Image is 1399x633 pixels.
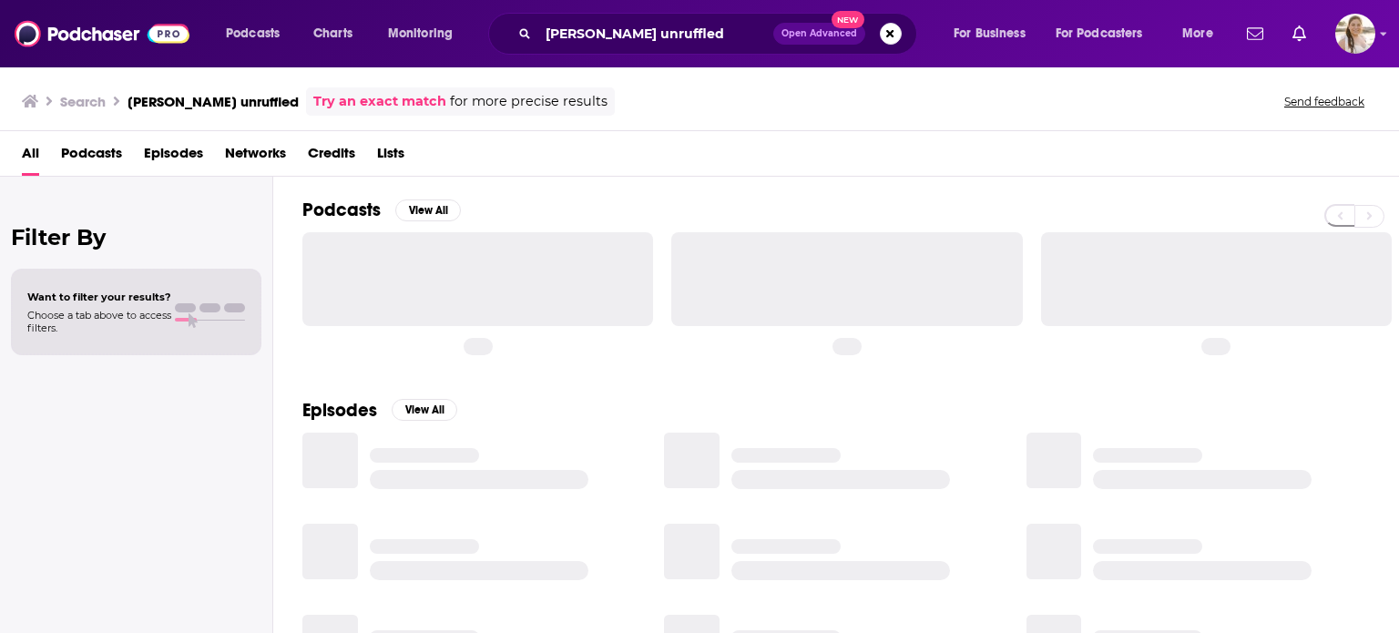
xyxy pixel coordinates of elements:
[450,91,608,112] span: for more precise results
[1279,94,1370,109] button: Send feedback
[225,138,286,176] a: Networks
[505,13,934,55] div: Search podcasts, credits, & more...
[11,224,261,250] h2: Filter By
[773,23,865,45] button: Open AdvancedNew
[213,19,303,48] button: open menu
[388,21,453,46] span: Monitoring
[27,309,171,334] span: Choose a tab above to access filters.
[1044,19,1169,48] button: open menu
[832,11,864,28] span: New
[302,199,461,221] a: PodcastsView All
[144,138,203,176] a: Episodes
[1240,18,1271,49] a: Show notifications dropdown
[941,19,1048,48] button: open menu
[302,399,377,422] h2: Episodes
[392,399,457,421] button: View All
[1335,14,1375,54] span: Logged in as acquavie
[226,21,280,46] span: Podcasts
[313,91,446,112] a: Try an exact match
[128,93,299,110] h3: [PERSON_NAME] unruffled
[1285,18,1313,49] a: Show notifications dropdown
[1335,14,1375,54] button: Show profile menu
[1056,21,1143,46] span: For Podcasters
[954,21,1026,46] span: For Business
[375,19,476,48] button: open menu
[15,16,189,51] img: Podchaser - Follow, Share and Rate Podcasts
[1182,21,1213,46] span: More
[538,19,773,48] input: Search podcasts, credits, & more...
[27,291,171,303] span: Want to filter your results?
[302,199,381,221] h2: Podcasts
[61,138,122,176] a: Podcasts
[308,138,355,176] a: Credits
[1169,19,1236,48] button: open menu
[60,93,106,110] h3: Search
[1335,14,1375,54] img: User Profile
[301,19,363,48] a: Charts
[377,138,404,176] a: Lists
[313,21,352,46] span: Charts
[22,138,39,176] a: All
[302,399,457,422] a: EpisodesView All
[781,29,857,38] span: Open Advanced
[395,199,461,221] button: View All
